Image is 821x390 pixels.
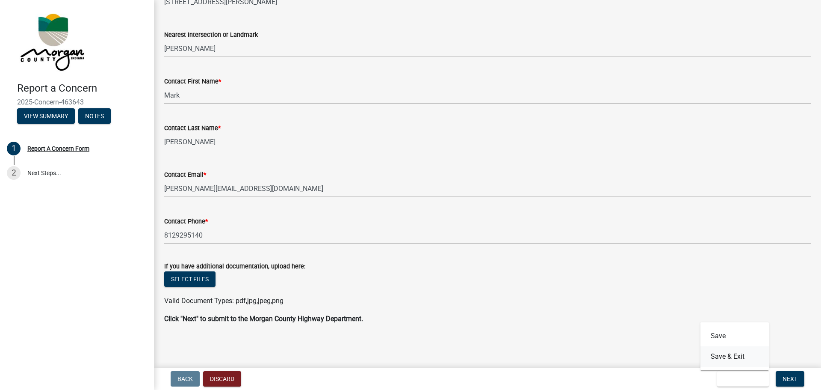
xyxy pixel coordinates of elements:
[7,142,21,155] div: 1
[164,264,305,270] label: If you have additional documentation, upload here:
[717,371,769,387] button: Save & Exit
[164,125,221,131] label: Contact Last Name
[7,166,21,180] div: 2
[177,375,193,382] span: Back
[164,271,216,287] button: Select files
[164,297,284,305] span: Valid Document Types: pdf,jpg,jpeg,png
[17,9,86,73] img: Morgan County, Indiana
[164,315,363,323] strong: Click "Next" to submit to the Morgan County Highway Department.
[17,113,75,120] wm-modal-confirm: Summary
[164,172,206,178] label: Contact Email
[78,108,111,124] button: Notes
[164,79,221,85] label: Contact First Name
[776,371,804,387] button: Next
[78,113,111,120] wm-modal-confirm: Notes
[164,32,258,38] label: Nearest Intersection or Landmark
[700,326,769,346] button: Save
[17,108,75,124] button: View Summary
[164,219,208,225] label: Contact Phone
[783,375,797,382] span: Next
[700,322,769,370] div: Save & Exit
[203,371,241,387] button: Discard
[724,375,757,382] span: Save & Exit
[700,346,769,367] button: Save & Exit
[27,146,89,152] div: Report A Concern Form
[171,371,200,387] button: Back
[17,98,137,106] span: 2025-Concern-463643
[17,82,147,95] h4: Report a Concern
